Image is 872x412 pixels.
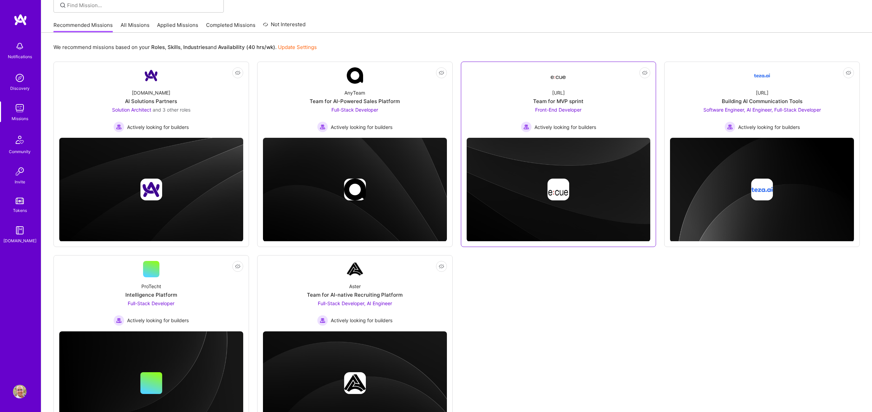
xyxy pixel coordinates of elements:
a: Not Interested [263,20,306,33]
img: Actively looking for builders [113,315,124,326]
div: Tokens [13,207,27,214]
img: Company logo [344,372,366,394]
img: Company logo [547,179,569,200]
img: Company logo [344,179,366,200]
span: Full-Stack Developer, AI Engineer [318,300,392,306]
img: Actively looking for builders [317,315,328,326]
div: [URL] [552,89,565,96]
span: Actively looking for builders [331,317,392,324]
i: icon EyeClosed [235,70,240,76]
i: icon EyeClosed [439,264,444,269]
img: cover [59,138,243,242]
div: [DOMAIN_NAME] [3,237,36,244]
i: icon EyeClosed [642,70,648,76]
img: Invite [13,165,27,178]
a: All Missions [121,21,150,33]
span: Software Engineer, AI Engineer, Full-Stack Developer [703,107,821,113]
a: User Avatar [11,385,28,398]
span: Actively looking for builders [738,123,800,131]
div: Invite [15,178,25,185]
a: ProTechtIntelligence PlatformFull-Stack Developer Actively looking for buildersActively looking f... [59,261,243,326]
span: Actively looking for builders [534,123,596,131]
img: discovery [13,71,27,85]
span: Actively looking for builders [127,317,189,324]
b: Roles [151,44,165,50]
img: Actively looking for builders [317,121,328,132]
a: Company Logo[URL]Building AI Communication ToolsSoftware Engineer, AI Engineer, Full-Stack Develo... [670,67,854,132]
b: Skills [168,44,181,50]
a: Applied Missions [157,21,198,33]
img: cover [467,138,651,242]
img: logo [14,14,27,26]
div: Notifications [8,53,32,60]
img: cover [263,138,447,242]
img: Actively looking for builders [113,121,124,132]
b: Industries [183,44,208,50]
div: Team for MVP sprint [533,98,583,105]
a: Company LogoAnyTeamTeam for AI-Powered Sales PlatformFull-Stack Developer Actively looking for bu... [263,67,447,132]
div: Community [9,148,31,155]
span: Solution Architect [112,107,151,113]
b: Availability (40 hrs/wk) [218,44,275,50]
i: icon EyeClosed [846,70,851,76]
a: Company Logo[DOMAIN_NAME]AI Solutions PartnersSolution Architect and 3 other rolesActively lookin... [59,67,243,132]
span: Actively looking for builders [127,123,189,131]
a: Completed Missions [206,21,255,33]
i: icon EyeClosed [235,264,240,269]
img: teamwork [13,101,27,115]
img: Company Logo [347,67,363,84]
span: and 3 other roles [153,107,190,113]
img: Company Logo [754,67,770,84]
a: Recommended Missions [53,21,113,33]
i: icon SearchGrey [59,1,67,9]
div: Missions [12,115,28,122]
div: Intelligence Platform [125,291,177,298]
img: bell [13,39,27,53]
div: ProTecht [141,283,161,290]
img: Company Logo [347,261,363,277]
div: Discovery [10,85,30,92]
img: Community [12,132,28,148]
img: Company logo [140,179,162,200]
img: Actively looking for builders [725,121,735,132]
div: AnyTeam [344,89,365,96]
div: Team for AI-Powered Sales Platform [310,98,400,105]
p: We recommend missions based on your , , and . [53,44,317,51]
span: Full-Stack Developer [331,107,378,113]
a: Company LogoAsterTeam for AI-native Recruiting PlatformFull-Stack Developer, AI Engineer Actively... [263,261,447,326]
img: Company Logo [143,67,159,84]
a: Update Settings [278,44,317,50]
img: Company Logo [550,69,566,82]
a: Company Logo[URL]Team for MVP sprintFront-End Developer Actively looking for buildersActively loo... [467,67,651,132]
img: guide book [13,224,27,237]
span: Full-Stack Developer [128,300,174,306]
div: Aster [349,283,361,290]
img: User Avatar [13,385,27,398]
i: icon EyeClosed [439,70,444,76]
img: Company logo [751,179,773,200]
div: [DOMAIN_NAME] [132,89,170,96]
span: Front-End Developer [535,107,581,113]
input: Find Mission... [67,2,219,9]
span: Actively looking for builders [331,123,392,131]
div: AI Solutions Partners [125,98,177,105]
img: cover [670,138,854,242]
div: Building AI Communication Tools [722,98,803,105]
img: Actively looking for builders [521,121,532,132]
img: tokens [16,198,24,204]
div: [URL] [756,89,768,96]
div: Team for AI-native Recruiting Platform [307,291,403,298]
